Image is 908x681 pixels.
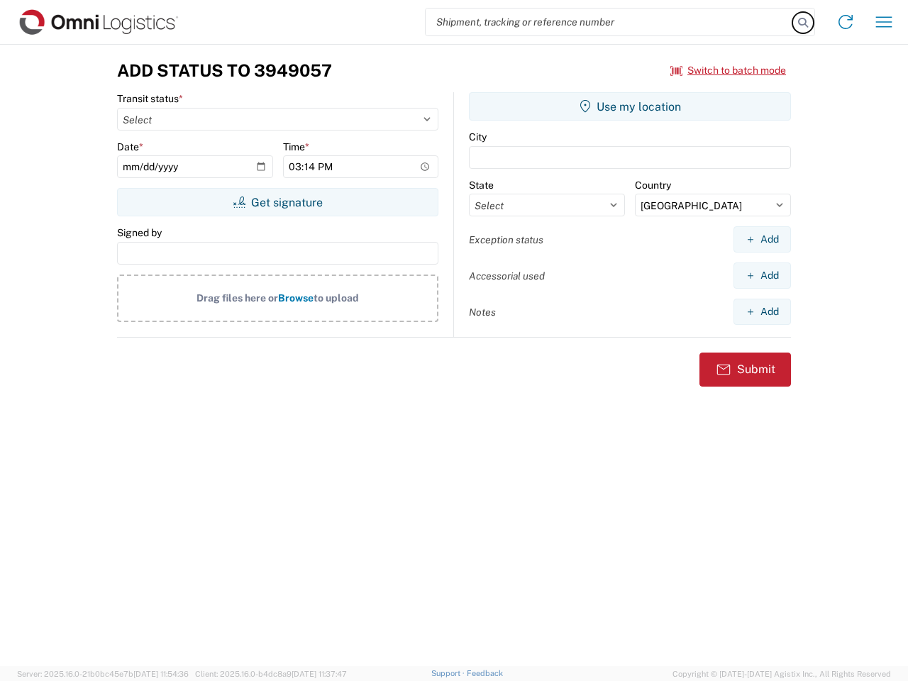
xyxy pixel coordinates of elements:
label: Transit status [117,92,183,105]
label: State [469,179,494,192]
label: Date [117,140,143,153]
input: Shipment, tracking or reference number [426,9,793,35]
span: [DATE] 11:54:36 [133,670,189,678]
button: Add [733,226,791,253]
button: Switch to batch mode [670,59,786,82]
span: Drag files here or [196,292,278,304]
span: Server: 2025.16.0-21b0bc45e7b [17,670,189,678]
button: Add [733,299,791,325]
button: Submit [699,353,791,387]
span: Copyright © [DATE]-[DATE] Agistix Inc., All Rights Reserved [672,668,891,680]
a: Support [431,669,467,677]
label: Notes [469,306,496,319]
button: Get signature [117,188,438,216]
label: Exception status [469,233,543,246]
button: Use my location [469,92,791,121]
span: [DATE] 11:37:47 [292,670,347,678]
label: Signed by [117,226,162,239]
label: Accessorial used [469,270,545,282]
button: Add [733,262,791,289]
span: Browse [278,292,314,304]
span: Client: 2025.16.0-b4dc8a9 [195,670,347,678]
label: Time [283,140,309,153]
a: Feedback [467,669,503,677]
label: City [469,131,487,143]
span: to upload [314,292,359,304]
h3: Add Status to 3949057 [117,60,332,81]
label: Country [635,179,671,192]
